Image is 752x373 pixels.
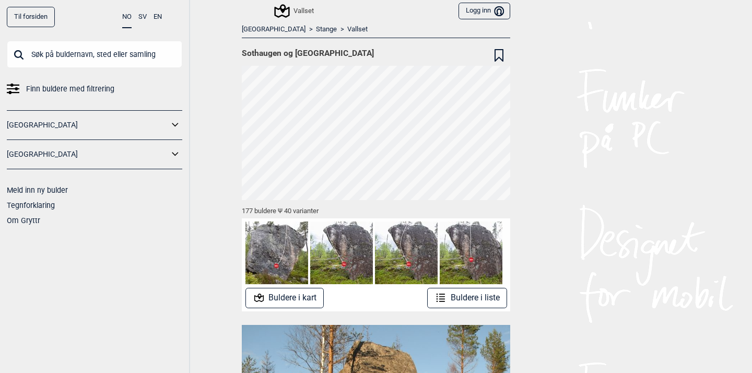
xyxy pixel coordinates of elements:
[7,186,68,194] a: Meld inn ny bulder
[245,288,324,308] button: Buldere i kart
[309,25,313,34] span: >
[242,25,305,34] a: [GEOGRAPHIC_DATA]
[310,222,373,284] img: Blodig anatomi
[26,81,114,97] span: Finn buldere med filtrering
[7,118,169,133] a: [GEOGRAPHIC_DATA]
[122,7,132,28] button: NO
[276,5,314,17] div: Vallset
[440,222,502,284] img: Bananrepublikken
[347,25,368,34] a: Vallset
[316,25,337,34] a: Stange
[242,200,510,218] div: 177 buldere Ψ 40 varianter
[242,48,374,59] span: Sothaugen og [GEOGRAPHIC_DATA]
[427,288,507,308] button: Buldere i liste
[7,7,55,27] a: Til forsiden
[375,222,438,284] img: Hjertestarteren
[7,41,182,68] input: Søk på buldernavn, sted eller samling
[7,147,169,162] a: [GEOGRAPHIC_DATA]
[340,25,344,34] span: >
[459,3,510,20] button: Logg inn
[7,201,55,209] a: Tegnforklaring
[7,81,182,97] a: Finn buldere med filtrering
[245,222,308,284] img: Puls
[154,7,162,27] button: EN
[138,7,147,27] button: SV
[7,216,40,225] a: Om Gryttr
